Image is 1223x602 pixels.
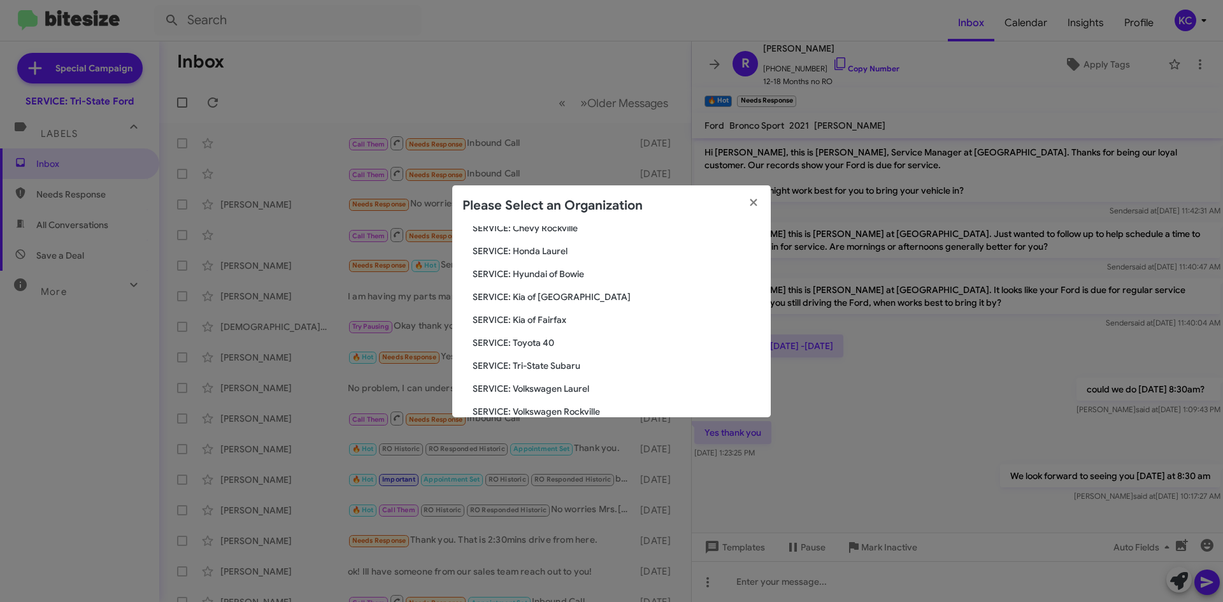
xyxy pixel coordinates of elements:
[473,405,761,418] span: SERVICE: Volkswagen Rockville
[473,268,761,280] span: SERVICE: Hyundai of Bowie
[473,290,761,303] span: SERVICE: Kia of [GEOGRAPHIC_DATA]
[473,359,761,372] span: SERVICE: Tri-State Subaru
[473,222,761,234] span: SERVICE: Chevy Rockville
[473,382,761,395] span: SERVICE: Volkswagen Laurel
[473,245,761,257] span: SERVICE: Honda Laurel
[473,336,761,349] span: SERVICE: Toyota 40
[462,196,643,216] h2: Please Select an Organization
[473,313,761,326] span: SERVICE: Kia of Fairfax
